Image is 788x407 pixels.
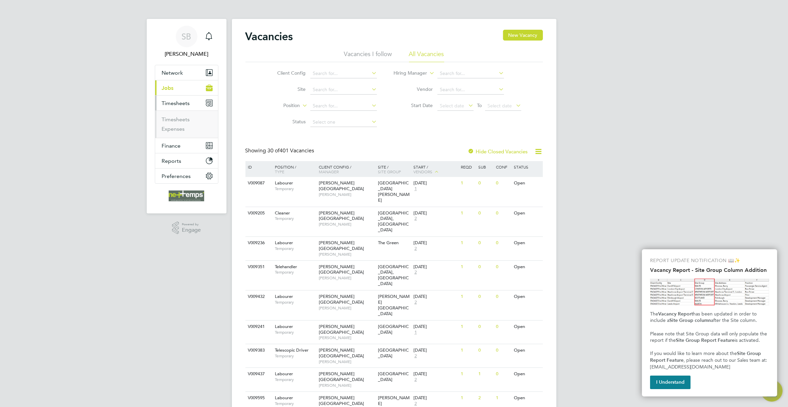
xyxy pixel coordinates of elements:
[650,376,691,389] button: I Understand
[413,353,418,359] span: 2
[376,161,412,177] div: Site /
[413,371,457,377] div: [DATE]
[413,377,418,383] span: 2
[319,192,375,197] span: [PERSON_NAME]
[413,240,457,246] div: [DATE]
[319,275,375,281] span: [PERSON_NAME]
[459,177,477,189] div: 1
[378,169,401,174] span: Site Group
[319,359,375,364] span: [PERSON_NAME]
[650,311,758,324] span: has been updated in order to include a
[650,357,768,370] span: , please reach out to our Sales team at: [EMAIL_ADDRESS][DOMAIN_NAME]
[477,321,494,333] div: 0
[268,147,280,154] span: 30 of
[459,261,477,273] div: 1
[246,161,270,173] div: ID
[319,294,364,305] span: [PERSON_NAME][GEOGRAPHIC_DATA]
[319,324,364,335] span: [PERSON_NAME][GEOGRAPHIC_DATA]
[650,351,737,356] span: If you would like to learn more about the
[319,252,375,257] span: [PERSON_NAME]
[676,337,735,343] strong: Site Group Report Feature
[658,311,693,317] strong: Vacancy Report
[437,85,504,95] input: Search for...
[267,70,306,76] label: Client Config
[155,50,218,58] span: Shane Bannister
[319,395,364,406] span: [PERSON_NAME][GEOGRAPHIC_DATA]
[512,237,542,249] div: Open
[394,86,433,92] label: Vendor
[378,347,409,359] span: [GEOGRAPHIC_DATA]
[650,267,769,273] h2: Vacancy Report - Site Group Column Addition
[319,210,364,222] span: [PERSON_NAME][GEOGRAPHIC_DATA]
[267,86,306,92] label: Site
[512,392,542,404] div: Open
[650,257,769,264] p: REPORT UPDATE NOTIFICATION 📖✨
[413,186,418,192] span: 1
[388,70,427,77] label: Hiring Manager
[394,102,433,108] label: Start Date
[512,344,542,357] div: Open
[477,344,494,357] div: 0
[459,368,477,380] div: 1
[650,279,769,305] img: Site Group Column in Vacancy Report
[275,377,315,382] span: Temporary
[413,300,418,305] span: 2
[459,237,477,249] div: 1
[310,85,377,95] input: Search for...
[275,210,290,216] span: Cleaner
[735,337,760,343] span: is activated.
[246,344,270,357] div: V009383
[413,395,457,401] div: [DATE]
[147,19,226,213] nav: Main navigation
[275,330,315,335] span: Temporary
[275,270,315,275] span: Temporary
[477,392,494,404] div: 2
[495,177,512,189] div: 0
[246,368,270,380] div: V009437
[412,161,459,178] div: Start /
[512,161,542,173] div: Status
[155,26,218,58] a: Go to account details
[650,331,768,344] span: Please note that Site Group data will only populate the report if the
[711,317,757,323] span: after the Site column.
[162,126,185,132] a: Expenses
[512,207,542,220] div: Open
[413,169,432,174] span: Vendors
[162,100,190,106] span: Timesheets
[162,143,181,149] span: Finance
[459,344,477,357] div: 1
[650,351,762,363] strong: Site Group Report Feature
[495,261,512,273] div: 0
[275,180,293,186] span: Labourer
[378,240,399,246] span: The Green
[162,173,191,179] span: Preferences
[319,347,364,359] span: [PERSON_NAME][GEOGRAPHIC_DATA]
[503,30,543,41] button: New Vacancy
[413,264,457,270] div: [DATE]
[270,161,317,177] div: Position /
[261,102,300,109] label: Position
[319,180,364,192] span: [PERSON_NAME][GEOGRAPHIC_DATA]
[495,392,512,404] div: 1
[487,103,512,109] span: Select date
[413,348,457,353] div: [DATE]
[319,240,364,251] span: [PERSON_NAME][GEOGRAPHIC_DATA]
[182,227,201,233] span: Engage
[512,290,542,303] div: Open
[317,161,376,177] div: Client Config /
[413,180,457,186] div: [DATE]
[275,353,315,359] span: Temporary
[468,148,528,155] label: Hide Closed Vacancies
[246,392,270,404] div: V009595
[477,237,494,249] div: 0
[245,147,316,154] div: Showing
[182,32,191,41] span: SB
[459,290,477,303] div: 1
[169,190,205,201] img: net-temps-logo-retina.png
[275,240,293,246] span: Labourer
[413,401,418,407] span: 2
[162,158,182,164] span: Reports
[477,161,494,173] div: Sub
[477,368,494,380] div: 1
[275,347,309,353] span: Telescopic Driver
